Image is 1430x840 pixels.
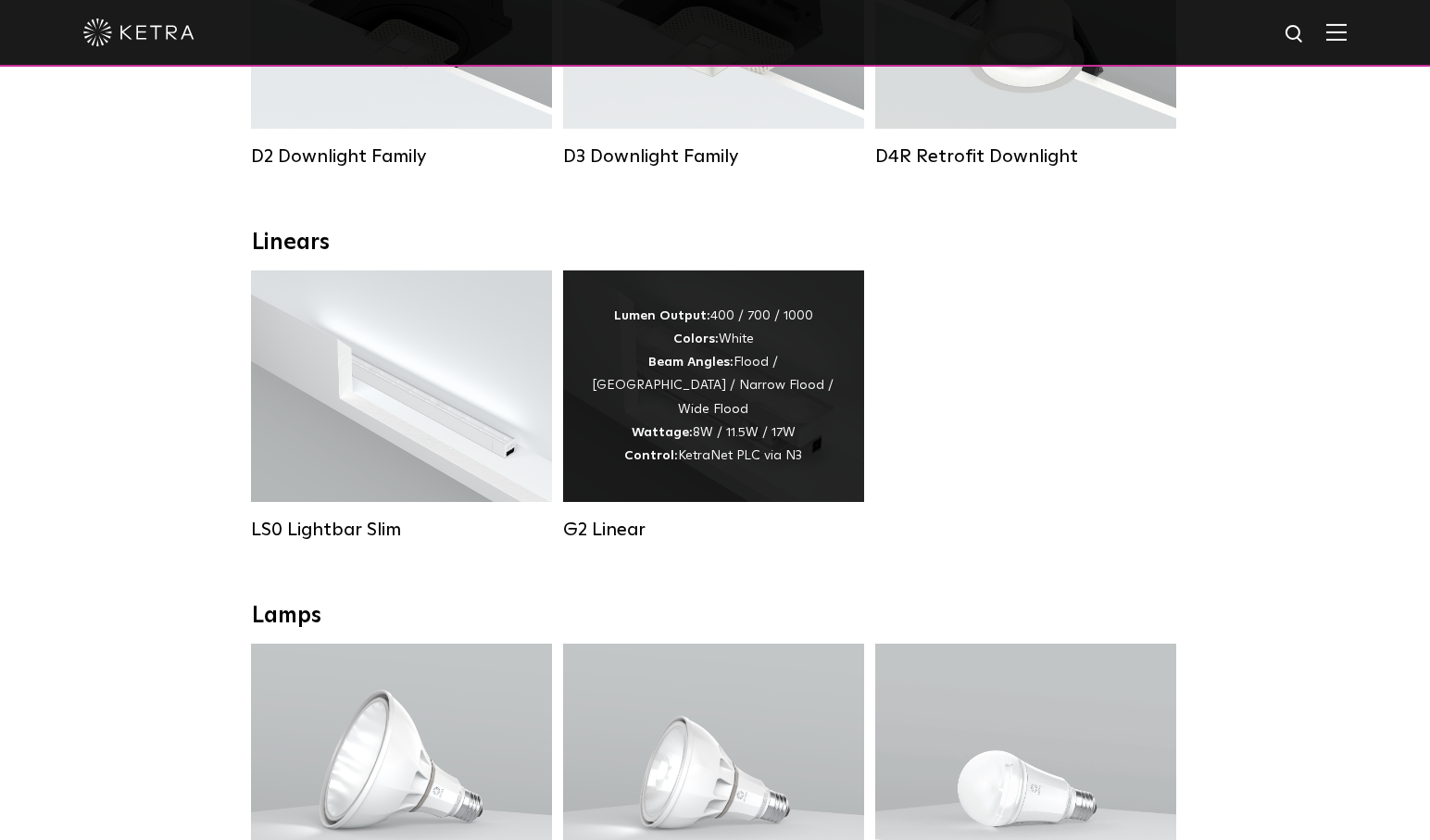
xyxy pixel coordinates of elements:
[673,332,719,345] strong: Colors:
[252,230,1178,257] div: Linears
[875,145,1176,168] div: D4R Retrofit Downlight
[563,270,864,541] a: G2 Linear Lumen Output:400 / 700 / 1000Colors:WhiteBeam Angles:Flood / [GEOGRAPHIC_DATA] / Narrow...
[251,519,552,541] div: LS0 Lightbar Slim
[1284,23,1307,46] img: search icon
[591,305,836,468] div: 400 / 700 / 1000 White Flood / [GEOGRAPHIC_DATA] / Narrow Flood / Wide Flood 8W / 11.5W / 17W Ket...
[251,145,552,168] div: D2 Downlight Family
[251,270,552,541] a: LS0 Lightbar Slim Lumen Output:200 / 350Colors:White / BlackControl:X96 Controller
[1326,23,1347,41] img: Hamburger%20Nav.svg
[648,356,734,369] strong: Beam Angles:
[614,309,710,322] strong: Lumen Output:
[632,426,693,439] strong: Wattage:
[563,519,864,541] div: G2 Linear
[563,145,864,168] div: D3 Downlight Family
[624,449,678,462] strong: Control:
[83,19,194,46] img: ketra-logo-2019-white
[252,603,1178,630] div: Lamps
